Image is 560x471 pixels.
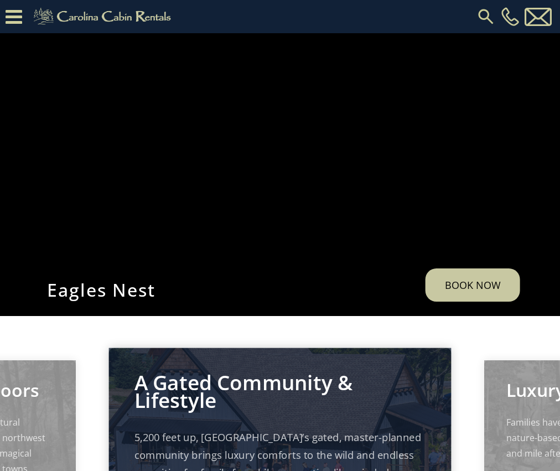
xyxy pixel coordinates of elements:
img: search-regular.svg [476,7,496,27]
h1: Eagles Nest [39,278,310,302]
a: Book Now [426,268,520,302]
a: [PHONE_NUMBER] [499,7,522,26]
img: Khaki-logo.png [28,6,180,28]
p: A Gated Community & Lifestyle [134,374,426,409]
